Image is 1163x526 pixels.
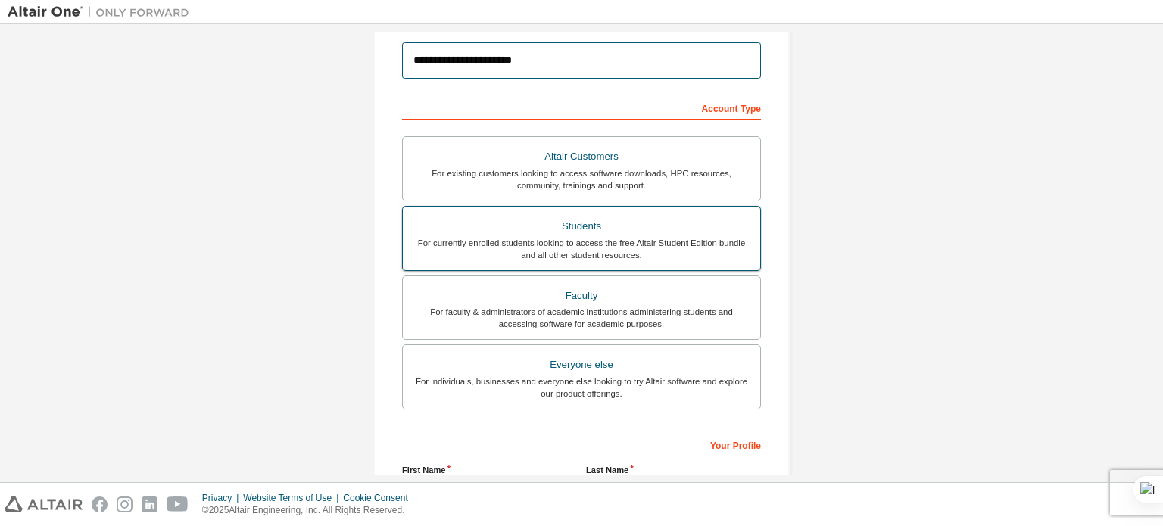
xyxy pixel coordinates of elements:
div: Website Terms of Use [243,492,343,504]
label: First Name [402,464,577,476]
img: Altair One [8,5,197,20]
img: linkedin.svg [142,496,157,512]
div: For individuals, businesses and everyone else looking to try Altair software and explore our prod... [412,375,751,400]
div: For faculty & administrators of academic institutions administering students and accessing softwa... [412,306,751,330]
img: altair_logo.svg [5,496,83,512]
div: Students [412,216,751,237]
div: Your Profile [402,432,761,456]
div: Altair Customers [412,146,751,167]
div: For currently enrolled students looking to access the free Altair Student Edition bundle and all ... [412,237,751,261]
div: Everyone else [412,354,751,375]
img: youtube.svg [167,496,189,512]
img: instagram.svg [117,496,133,512]
p: © 2025 Altair Engineering, Inc. All Rights Reserved. [202,504,417,517]
div: For existing customers looking to access software downloads, HPC resources, community, trainings ... [412,167,751,191]
div: Privacy [202,492,243,504]
div: Cookie Consent [343,492,416,504]
div: Account Type [402,95,761,120]
div: Faculty [412,285,751,307]
label: Last Name [586,464,761,476]
img: facebook.svg [92,496,108,512]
